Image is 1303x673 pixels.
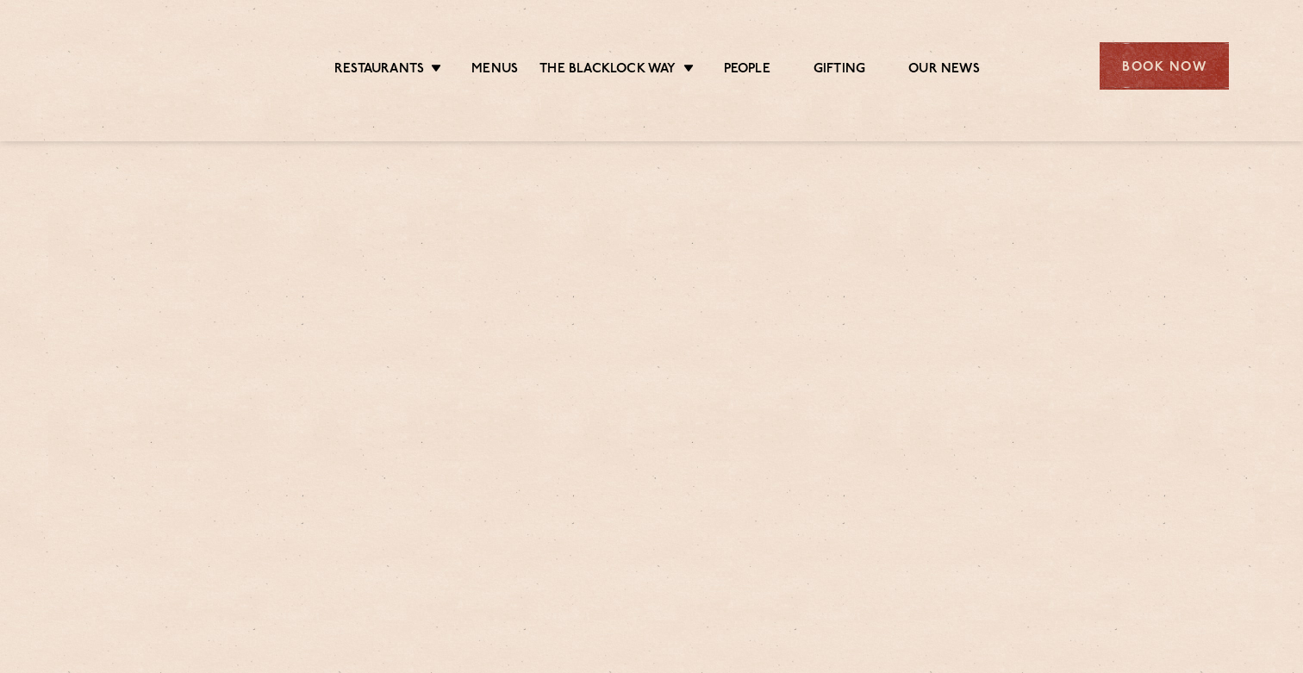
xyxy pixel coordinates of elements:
[908,61,980,80] a: Our News
[1100,42,1229,90] div: Book Now
[74,16,223,115] img: svg%3E
[539,61,676,80] a: The Blacklock Way
[814,61,865,80] a: Gifting
[471,61,518,80] a: Menus
[334,61,424,80] a: Restaurants
[724,61,770,80] a: People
